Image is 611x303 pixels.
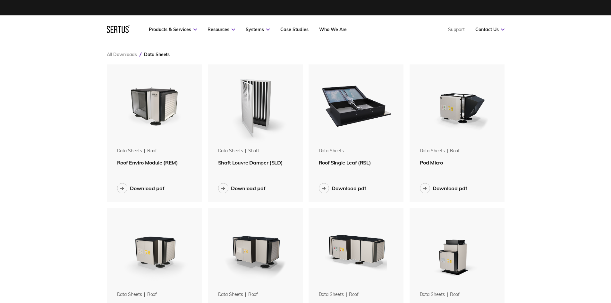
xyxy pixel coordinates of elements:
[420,291,445,298] div: Data Sheets
[450,291,460,298] div: roof
[218,291,243,298] div: Data Sheets
[117,148,142,154] div: Data Sheets
[420,183,467,193] button: Download pdf
[246,27,270,32] a: Systems
[332,185,366,191] div: Download pdf
[319,159,371,166] span: Roof Single Leaf (RSL)
[420,159,443,166] span: Pod Micro
[147,148,157,154] div: roof
[280,27,309,32] a: Case Studies
[149,27,197,32] a: Products & Services
[117,291,142,298] div: Data Sheets
[319,291,344,298] div: Data Sheets
[450,148,460,154] div: roof
[218,148,243,154] div: Data Sheets
[319,148,344,154] div: Data Sheets
[248,291,258,298] div: roof
[218,183,266,193] button: Download pdf
[130,185,165,191] div: Download pdf
[208,27,235,32] a: Resources
[349,291,359,298] div: roof
[147,291,157,298] div: roof
[248,148,259,154] div: shaft
[448,27,465,32] a: Support
[231,185,266,191] div: Download pdf
[319,27,347,32] a: Who We Are
[107,52,137,57] a: All Downloads
[319,183,366,193] button: Download pdf
[420,148,445,154] div: Data Sheets
[117,183,165,193] button: Download pdf
[433,185,467,191] div: Download pdf
[218,159,283,166] span: Shaft Louvre Damper (SLD)
[117,159,178,166] span: Roof Enviro Module (REM)
[475,27,505,32] a: Contact Us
